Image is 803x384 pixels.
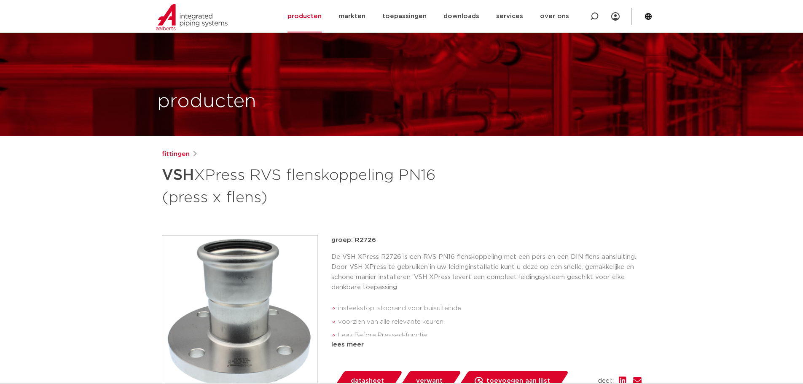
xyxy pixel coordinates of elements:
h1: producten [157,88,256,115]
li: Leak Before Pressed-functie [338,329,642,342]
h1: XPress RVS flenskoppeling PN16 (press x flens) [162,163,478,208]
p: De VSH XPress R2726 is een RVS PN16 flenskoppeling met een pers en een DIN flens aansluiting. Doo... [331,252,642,293]
li: voorzien van alle relevante keuren [338,315,642,329]
strong: VSH [162,168,194,183]
a: fittingen [162,149,190,159]
p: groep: R2726 [331,235,642,245]
li: insteekstop: stoprand voor buisuiteinde [338,302,642,315]
div: lees meer [331,340,642,350]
